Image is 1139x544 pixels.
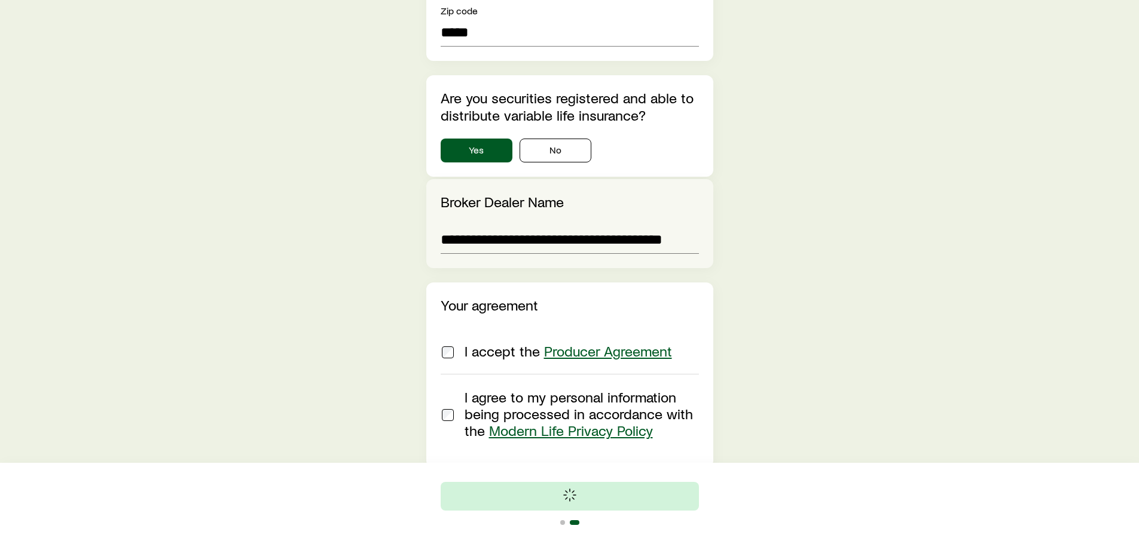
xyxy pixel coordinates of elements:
[441,296,538,314] label: Your agreement
[442,346,454,358] input: I accept the Producer Agreement
[441,139,699,162] div: securitiesRegistrationInfo.isSecuritiesRegistered
[441,139,512,162] button: Yes
[520,139,591,162] button: No
[465,388,693,439] span: I agree to my personal information being processed in accordance with the
[441,4,699,18] div: Zip code
[465,342,672,359] span: I accept the
[441,193,564,210] label: Broker Dealer Name
[544,342,672,359] a: Producer Agreement
[441,89,694,124] label: Are you securities registered and able to distribute variable life insurance?
[442,409,454,421] input: I agree to my personal information being processed in accordance with the Modern Life Privacy Policy
[489,422,653,439] a: Modern Life Privacy Policy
